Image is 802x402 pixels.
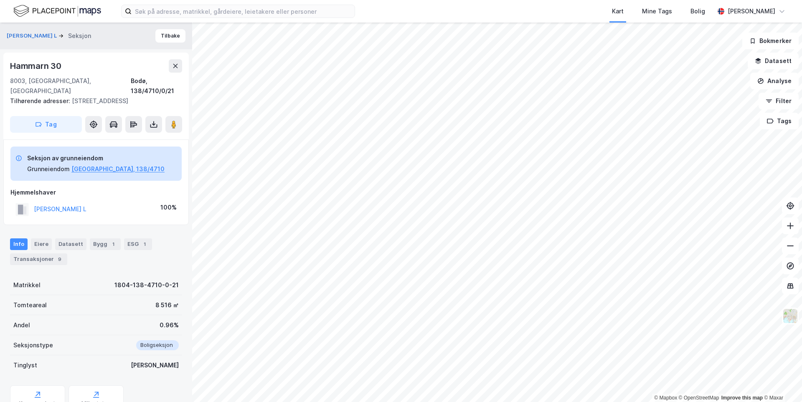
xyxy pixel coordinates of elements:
a: Improve this map [721,395,763,401]
div: Datasett [55,238,86,250]
div: 9 [56,255,64,263]
div: 100% [160,202,177,212]
div: Grunneiendom [27,164,70,174]
button: Tilbake [155,29,185,43]
div: Tomteareal [13,300,47,310]
div: Bodø, 138/4710/0/21 [131,76,182,96]
button: Tag [10,116,82,133]
div: Seksjonstype [13,340,53,350]
div: Bygg [90,238,121,250]
div: 1 [109,240,117,248]
div: 8003, [GEOGRAPHIC_DATA], [GEOGRAPHIC_DATA] [10,76,131,96]
button: Datasett [748,53,799,69]
div: [PERSON_NAME] [131,360,179,370]
div: 1804-138-4710-0-21 [114,280,179,290]
div: Hjemmelshaver [10,187,182,197]
button: Analyse [750,73,799,89]
a: Mapbox [654,395,677,401]
div: Eiere [31,238,52,250]
a: OpenStreetMap [679,395,719,401]
div: Seksjon av grunneiendom [27,153,165,163]
iframe: Chat Widget [760,362,802,402]
div: Kart [612,6,624,16]
div: Mine Tags [642,6,672,16]
div: Kontrollprogram for chat [760,362,802,402]
div: Info [10,238,28,250]
img: logo.f888ab2527a4732fd821a326f86c7f29.svg [13,4,101,18]
div: Bolig [690,6,705,16]
button: Bokmerker [742,33,799,49]
div: Tinglyst [13,360,37,370]
div: ESG [124,238,152,250]
div: Seksjon [68,31,91,41]
div: Hammarn 30 [10,59,63,73]
img: Z [782,308,798,324]
div: Matrikkel [13,280,41,290]
input: Søk på adresse, matrikkel, gårdeiere, leietakere eller personer [132,5,355,18]
div: [STREET_ADDRESS] [10,96,175,106]
button: Filter [759,93,799,109]
button: [GEOGRAPHIC_DATA], 138/4710 [71,164,165,174]
button: [PERSON_NAME] L [7,32,58,40]
div: 1 [140,240,149,248]
span: Tilhørende adresser: [10,97,72,104]
div: Transaksjoner [10,253,67,265]
div: 0.96% [160,320,179,330]
button: Tags [760,113,799,129]
div: 8 516 ㎡ [155,300,179,310]
div: [PERSON_NAME] [728,6,775,16]
div: Andel [13,320,30,330]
